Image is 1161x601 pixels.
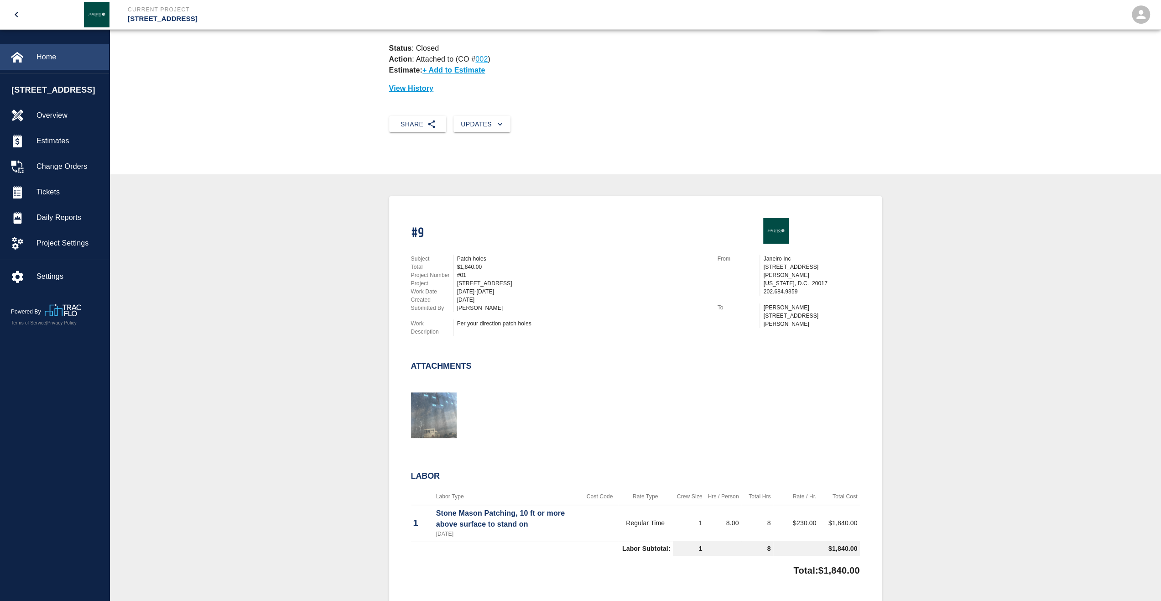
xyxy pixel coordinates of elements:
p: 1 [413,516,432,530]
p: Total [411,263,453,271]
span: Overview [36,110,102,121]
td: 1 [673,505,705,541]
p: From [718,255,760,263]
button: open drawer [5,4,27,26]
img: Janeiro Inc [763,218,789,244]
td: 8 [741,505,773,541]
p: To [718,303,760,312]
td: $1,840.00 [773,541,860,556]
span: Project Settings [36,238,102,249]
span: Change Orders [36,161,102,172]
div: [DATE]-[DATE] [457,287,707,296]
a: Terms of Service [11,320,46,325]
p: Janeiro Inc [764,255,860,263]
th: Rate Type [618,488,673,505]
p: : Closed [389,43,882,54]
img: thumbnail [411,392,457,438]
button: Updates [453,116,510,133]
p: Current Project [128,5,630,14]
button: Share [389,116,446,133]
span: Daily Reports [36,212,102,223]
p: Total: $1,840.00 [793,559,859,577]
a: 002 [475,55,488,63]
h2: Attachments [411,361,472,371]
div: Patch holes [457,255,707,263]
th: Cost Code [582,488,618,505]
td: $1,840.00 [819,505,860,541]
div: $1,840.00 [457,263,707,271]
td: 8.00 [705,505,741,541]
p: [PERSON_NAME] [764,303,860,312]
div: [DATE] [457,296,707,304]
th: Crew Size [673,488,705,505]
th: Total Hrs [741,488,773,505]
td: Regular Time [618,505,673,541]
h1: #9 [411,225,707,241]
p: : Attached to (CO # ) [389,55,490,63]
div: #01 [457,271,707,279]
th: Rate / Hr. [773,488,819,505]
td: Labor Subtotal: [411,541,673,556]
iframe: Chat Widget [1115,557,1161,601]
strong: Status [389,44,412,52]
span: Home [36,52,102,63]
span: Tickets [36,187,102,198]
strong: Action [389,55,412,63]
p: 202.684.9359 [764,287,860,296]
strong: Estimate: [389,66,422,74]
p: Work Date [411,287,453,296]
p: Project [411,279,453,287]
p: Project Number [411,271,453,279]
p: View History [389,83,882,94]
img: TracFlo [45,304,81,316]
td: 8 [705,541,773,556]
p: Subject [411,255,453,263]
p: [STREET_ADDRESS][PERSON_NAME] [764,312,860,328]
th: Labor Type [434,488,582,505]
p: Stone Mason Patching, 10 ft or more above surface to stand on [436,508,579,530]
p: Created [411,296,453,304]
div: Per your direction patch holes [457,319,707,328]
p: [STREET_ADDRESS] [128,14,630,24]
p: Powered By [11,308,45,316]
span: Settings [36,271,102,282]
h2: Labor [411,471,860,481]
img: Janeiro Inc [84,2,109,27]
p: [STREET_ADDRESS][PERSON_NAME] [US_STATE], D.C. 20017 [764,263,860,287]
p: + Add to Estimate [422,66,485,74]
span: [STREET_ADDRESS] [11,84,104,96]
td: 1 [673,541,705,556]
td: $230.00 [773,505,819,541]
a: Privacy Policy [47,320,77,325]
p: Submitted By [411,304,453,312]
p: [DATE] [436,530,579,538]
th: Total Cost [819,488,860,505]
span: | [46,320,47,325]
p: Work Description [411,319,453,336]
div: [STREET_ADDRESS] [457,279,707,287]
th: Hrs / Person [705,488,741,505]
div: [PERSON_NAME] [457,304,707,312]
span: Estimates [36,136,102,146]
